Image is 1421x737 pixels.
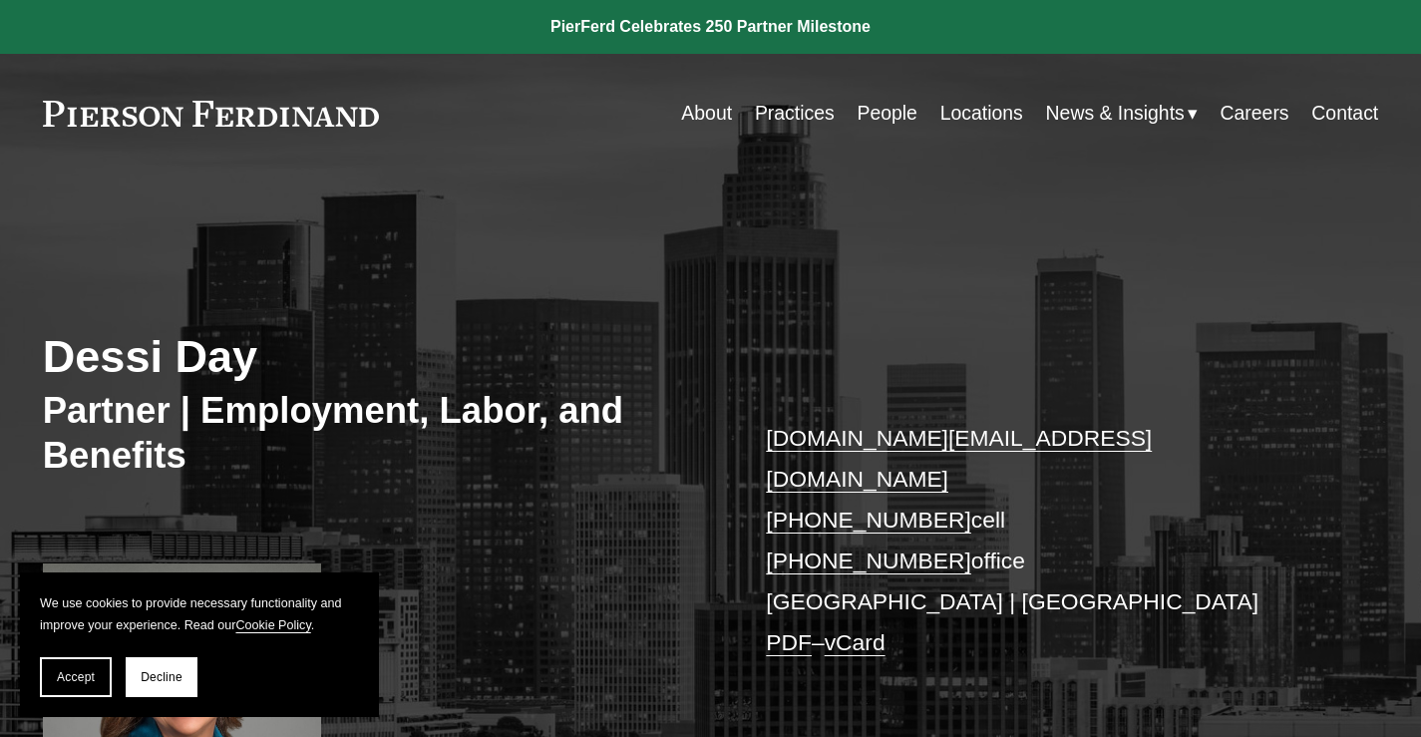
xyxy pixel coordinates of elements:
a: PDF [766,629,812,655]
a: [PHONE_NUMBER] [766,507,971,533]
p: cell office [GEOGRAPHIC_DATA] | [GEOGRAPHIC_DATA] – [766,418,1322,664]
a: Contact [1311,94,1378,133]
button: Decline [126,657,197,697]
span: News & Insights [1046,96,1185,131]
button: Accept [40,657,112,697]
a: Practices [755,94,835,133]
a: folder dropdown [1046,94,1198,133]
a: vCard [825,629,886,655]
a: Cookie Policy [235,618,310,632]
a: About [681,94,732,133]
section: Cookie banner [20,572,379,717]
span: Accept [57,670,95,684]
h2: Dessi Day [43,330,711,385]
h3: Partner | Employment, Labor, and Benefits [43,388,711,478]
p: We use cookies to provide necessary functionality and improve your experience. Read our . [40,592,359,637]
a: [DOMAIN_NAME][EMAIL_ADDRESS][DOMAIN_NAME] [766,425,1152,492]
span: Decline [141,670,182,684]
a: [PHONE_NUMBER] [766,548,971,573]
a: Locations [940,94,1023,133]
a: Careers [1221,94,1289,133]
a: People [857,94,916,133]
